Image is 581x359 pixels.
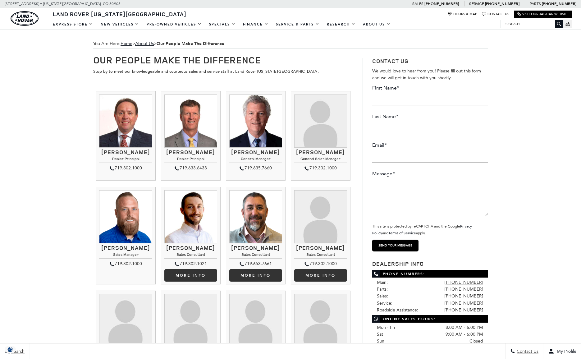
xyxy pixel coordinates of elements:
div: 719.302.1000 [294,164,347,172]
h3: [PERSON_NAME] [164,245,217,251]
a: [PHONE_NUMBER] [485,1,519,6]
a: [PHONE_NUMBER] [445,307,483,313]
a: Research [323,19,359,30]
img: Gracie Dean [294,190,347,243]
div: 719.302.1000 [99,164,152,172]
img: Marilyn Wrixon [164,294,217,347]
a: More info [229,269,282,282]
span: > [135,41,224,46]
span: Parts: [377,287,388,292]
img: Trebor Alvord [229,190,282,243]
a: [PHONE_NUMBER] [445,293,483,299]
h3: [PERSON_NAME] [164,149,217,155]
a: Land Rover [US_STATE][GEOGRAPHIC_DATA] [49,10,190,18]
h4: Sales Manager [99,252,152,258]
h4: Sales Consultant [294,252,347,258]
img: Isis Garcia [99,294,152,347]
a: EXPRESS STORE [49,19,97,30]
span: Sales: [377,293,388,299]
small: This site is protected by reCAPTCHA and the Google and apply. [372,224,472,235]
div: 719.302.1021 [164,260,217,268]
a: [PHONE_NUMBER] [445,301,483,306]
span: You Are Here: [93,39,488,48]
h4: General Sales Manager [294,157,347,163]
span: > [121,41,224,46]
input: Send your message [372,240,419,251]
img: Carrie Mendoza [294,294,347,347]
img: Land Rover [11,11,39,26]
div: 719.653.7661 [229,260,282,268]
a: Specials [205,19,239,30]
img: Thom Buckley [99,94,152,147]
a: About Us [359,19,394,30]
span: Contact Us [515,349,538,354]
span: My Profile [554,349,576,354]
h3: Contact Us [372,58,488,65]
a: Hours & Map [448,12,477,16]
a: Visit Our Jaguar Website [517,12,569,16]
span: Service [469,2,484,6]
div: 719.302.1000 [99,260,152,268]
img: Desiree G [229,294,282,347]
div: 719.635.7660 [229,164,282,172]
span: Sales [412,2,423,6]
a: [PHONE_NUMBER] [445,280,483,285]
p: Stop by to meet our knowledgeable and courteous sales and service staff at Land Rover [US_STATE][... [93,68,353,75]
img: Opt-Out Icon [3,346,17,353]
a: Terms of Service [388,231,416,235]
div: 719.633.6433 [164,164,217,172]
img: Jesse Lyon [99,190,152,243]
span: 8:00 AM - 6:00 PM [446,324,483,331]
h3: [PERSON_NAME] [229,149,282,155]
span: Online Sales Hours: [372,315,488,323]
h4: Sales Consultant [229,252,282,258]
span: Main: [377,280,388,285]
div: Breadcrumbs [93,39,488,48]
h3: [PERSON_NAME] [99,245,152,251]
span: 9:00 AM - 6:00 PM [446,331,483,338]
strong: Our People Make The Difference [157,41,224,47]
nav: Main Navigation [49,19,394,30]
h4: Dealer Principal [99,157,152,163]
label: Email [372,142,387,149]
a: More info [294,269,347,282]
button: Open user profile menu [543,343,581,359]
h3: Dealership Info [372,261,488,267]
a: [PHONE_NUMBER] [542,1,576,6]
h3: [PERSON_NAME] [294,245,347,251]
span: Parts [530,2,541,6]
a: Pre-Owned Vehicles [143,19,205,30]
section: Click to Open Cookie Consent Modal [3,346,17,353]
img: Kimberley Zacharias [294,94,347,147]
a: land-rover [11,11,39,26]
a: Contact Us [482,12,509,16]
a: [PHONE_NUMBER] [445,287,483,292]
a: About Us [135,41,154,46]
a: Service & Parts [272,19,323,30]
a: [STREET_ADDRESS] • [US_STATE][GEOGRAPHIC_DATA], CO 80905 [5,2,121,6]
h4: General Manager [229,157,282,163]
a: [PHONE_NUMBER] [424,1,459,6]
h4: Dealer Principal [164,157,217,163]
img: Mike Jorgensen [164,94,217,147]
div: 719.302.1000 [294,260,347,268]
h3: [PERSON_NAME] [99,149,152,155]
h3: [PERSON_NAME] [229,245,282,251]
a: Finance [239,19,272,30]
span: Phone Numbers: [372,270,488,278]
a: New Vehicles [97,19,143,30]
a: Home [121,41,132,46]
label: Last Name [372,113,398,120]
a: More Info [164,269,217,282]
span: Mon - Fri [377,325,395,330]
label: Message [372,170,395,177]
h3: [PERSON_NAME] [294,149,347,155]
span: Closed [469,338,483,345]
h1: Our People Make The Difference [93,55,353,65]
span: Land Rover [US_STATE][GEOGRAPHIC_DATA] [53,10,186,18]
span: Sat [377,332,383,337]
input: Search [501,20,563,28]
span: Service: [377,301,392,306]
img: Kevin Heim [164,190,217,243]
h4: Sales Consultant [164,252,217,258]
